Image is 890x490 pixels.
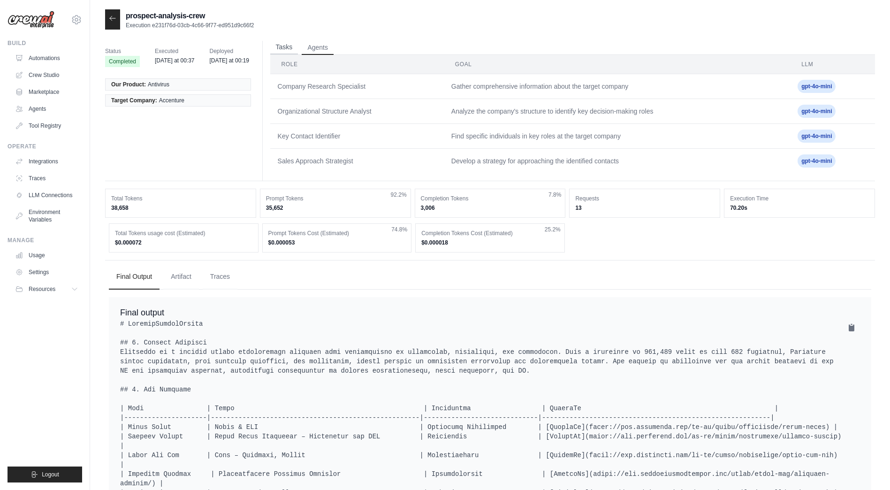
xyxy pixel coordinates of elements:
[730,195,869,202] dt: Execution Time
[120,308,164,317] span: Final output
[148,81,169,88] span: Antivirus
[270,149,444,174] td: Sales Approach Strategist
[444,55,790,74] th: Goal
[111,195,250,202] dt: Total Tokens
[730,204,869,212] dd: 70.20s
[8,143,82,150] div: Operate
[268,230,406,237] dt: Prompt Tokens Cost (Estimated)
[11,51,82,66] a: Automations
[270,74,444,99] td: Company Research Specialist
[29,285,55,293] span: Resources
[11,101,82,116] a: Agents
[11,171,82,186] a: Traces
[111,97,157,104] span: Target Company:
[111,81,146,88] span: Our Product:
[11,188,82,203] a: LLM Connections
[575,204,714,212] dd: 13
[8,11,54,29] img: Logo
[42,471,59,478] span: Logout
[391,226,407,233] span: 74.8%
[109,264,160,290] button: Final Output
[843,445,890,490] iframe: Chat Widget
[11,282,82,297] button: Resources
[155,57,195,64] time: August 27, 2025 at 00:37 TST
[155,46,195,56] span: Executed
[798,105,836,118] span: gpt-4o-mini
[798,130,836,143] span: gpt-4o-mini
[115,230,252,237] dt: Total Tokens usage cost (Estimated)
[115,239,252,246] dd: $0.000072
[11,205,82,227] a: Environment Variables
[8,237,82,244] div: Manage
[270,124,444,149] td: Key Contact Identifier
[798,80,836,93] span: gpt-4o-mini
[163,264,199,290] button: Artifact
[421,230,559,237] dt: Completion Tokens Cost (Estimated)
[270,55,444,74] th: Role
[270,40,298,54] button: Tasks
[203,264,237,290] button: Traces
[11,118,82,133] a: Tool Registry
[11,248,82,263] a: Usage
[11,154,82,169] a: Integrations
[545,226,561,233] span: 25.2%
[302,41,334,55] button: Agents
[391,191,407,199] span: 92.2%
[210,57,250,64] time: August 27, 2025 at 00:19 TST
[548,191,561,199] span: 7.8%
[266,195,405,202] dt: Prompt Tokens
[798,154,836,168] span: gpt-4o-mini
[126,10,254,22] h2: prospect-analysis-crew
[105,46,140,56] span: Status
[790,55,875,74] th: LLM
[8,39,82,47] div: Build
[444,74,790,99] td: Gather comprehensive information about the target company
[268,239,406,246] dd: $0.000053
[421,204,560,212] dd: 3,006
[270,99,444,124] td: Organizational Structure Analyst
[159,97,184,104] span: Accenture
[444,149,790,174] td: Develop a strategy for approaching the identified contacts
[444,124,790,149] td: Find specific individuals in key roles at the target company
[444,99,790,124] td: Analyze the company's structure to identify key decision-making roles
[111,204,250,212] dd: 38,658
[266,204,405,212] dd: 35,652
[11,68,82,83] a: Crew Studio
[105,56,140,67] span: Completed
[126,22,254,29] p: Execution e231f76d-03cb-4c66-9f77-ed951d9c66f2
[8,467,82,482] button: Logout
[11,265,82,280] a: Settings
[421,239,559,246] dd: $0.000018
[11,84,82,100] a: Marketplace
[421,195,560,202] dt: Completion Tokens
[210,46,250,56] span: Deployed
[575,195,714,202] dt: Requests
